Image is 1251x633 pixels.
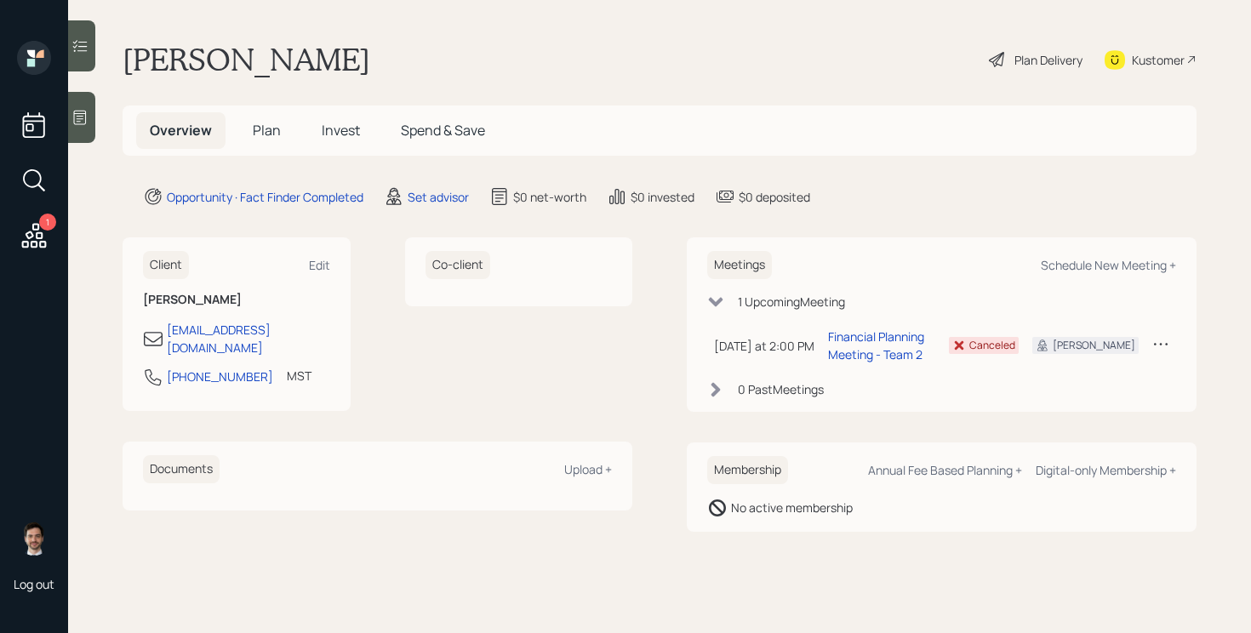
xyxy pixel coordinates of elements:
[167,368,273,385] div: [PHONE_NUMBER]
[322,121,360,140] span: Invest
[309,257,330,273] div: Edit
[707,251,772,279] h6: Meetings
[738,293,845,311] div: 1 Upcoming Meeting
[1132,51,1185,69] div: Kustomer
[707,456,788,484] h6: Membership
[287,367,311,385] div: MST
[513,188,586,206] div: $0 net-worth
[969,338,1015,353] div: Canceled
[564,461,612,477] div: Upload +
[1036,462,1176,478] div: Digital-only Membership +
[408,188,469,206] div: Set advisor
[143,455,220,483] h6: Documents
[739,188,810,206] div: $0 deposited
[631,188,694,206] div: $0 invested
[1014,51,1082,69] div: Plan Delivery
[738,380,824,398] div: 0 Past Meeting s
[868,462,1022,478] div: Annual Fee Based Planning +
[828,328,935,363] div: Financial Planning Meeting - Team 2
[123,41,370,78] h1: [PERSON_NAME]
[17,522,51,556] img: jonah-coleman-headshot.png
[167,321,330,356] div: [EMAIL_ADDRESS][DOMAIN_NAME]
[714,337,814,355] div: [DATE] at 2:00 PM
[167,188,363,206] div: Opportunity · Fact Finder Completed
[39,214,56,231] div: 1
[143,293,330,307] h6: [PERSON_NAME]
[1053,338,1135,353] div: [PERSON_NAME]
[143,251,189,279] h6: Client
[14,576,54,592] div: Log out
[731,499,853,516] div: No active membership
[401,121,485,140] span: Spend & Save
[253,121,281,140] span: Plan
[150,121,212,140] span: Overview
[426,251,490,279] h6: Co-client
[1041,257,1176,273] div: Schedule New Meeting +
